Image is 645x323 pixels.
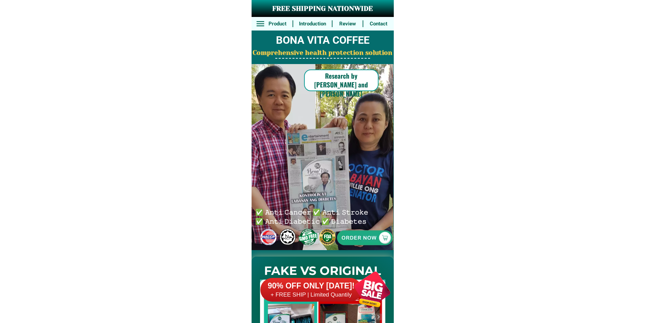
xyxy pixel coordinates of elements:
[252,4,394,14] h3: FREE SHIPPING NATIONWIDE
[367,20,390,28] h6: Contact
[252,33,394,48] h2: BONA VITA COFFEE
[304,71,379,98] h6: Research by [PERSON_NAME] and [PERSON_NAME]
[252,262,394,280] h2: FAKE VS ORIGINAL
[260,281,362,291] h6: 90% OFF ONLY [DATE]!
[297,20,328,28] h6: Introduction
[260,291,362,299] h6: + FREE SHIP | Limited Quantily
[255,207,371,225] h6: ✅ 𝙰𝚗𝚝𝚒 𝙲𝚊𝚗𝚌𝚎𝚛 ✅ 𝙰𝚗𝚝𝚒 𝚂𝚝𝚛𝚘𝚔𝚎 ✅ 𝙰𝚗𝚝𝚒 𝙳𝚒𝚊𝚋𝚎𝚝𝚒𝚌 ✅ 𝙳𝚒𝚊𝚋𝚎𝚝𝚎𝚜
[375,314,382,320] img: navigation
[266,20,289,28] h6: Product
[336,20,359,28] h6: Review
[252,48,394,58] h2: Comprehensive health protection solution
